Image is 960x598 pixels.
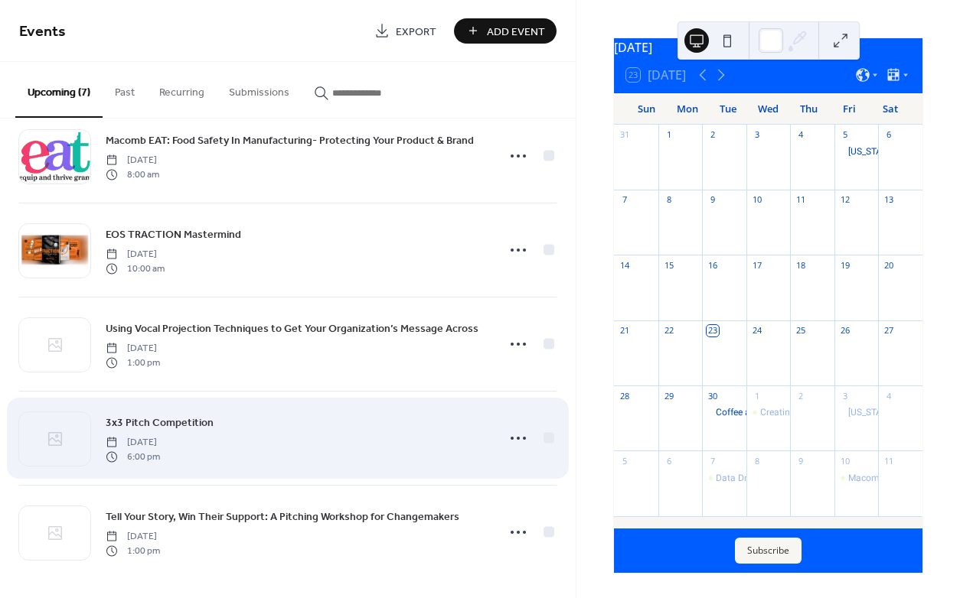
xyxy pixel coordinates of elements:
[839,325,851,336] div: 26
[619,390,630,401] div: 28
[883,129,894,141] div: 6
[839,455,851,466] div: 10
[883,325,894,336] div: 27
[106,509,459,525] span: Tell Your Story, Win Their Support: A Pitching Workshop for Changemakers
[667,94,707,125] div: Mon
[716,472,838,485] div: Data Driven Leader Workshop
[106,320,478,337] a: Using Vocal Projection Techniques to Get Your Organization’s Message Across
[707,194,718,206] div: 9
[795,390,806,401] div: 2
[106,227,241,243] span: EOS TRACTION Mastermind
[619,325,630,336] div: 21
[454,18,557,44] button: Add Event
[795,129,806,141] div: 4
[839,259,851,271] div: 19
[746,406,791,419] div: Creating Visual Presentations Using Free AI Tools
[663,259,674,271] div: 15
[626,94,667,125] div: Sun
[702,472,746,485] div: Data Driven Leader Workshop
[795,325,806,336] div: 25
[883,390,894,401] div: 4
[106,226,241,243] a: EOS TRACTION Mastermind
[839,129,851,141] div: 5
[396,24,436,40] span: Export
[789,94,829,125] div: Thu
[663,325,674,336] div: 22
[106,414,214,431] a: 3x3 Pitch Competition
[751,325,762,336] div: 24
[619,129,630,141] div: 31
[663,129,674,141] div: 1
[751,194,762,206] div: 10
[614,38,922,57] div: [DATE]
[795,194,806,206] div: 11
[751,259,762,271] div: 17
[106,132,474,149] a: Macomb EAT: Food Safety In Manufacturing- Protecting Your Product & Brand
[487,24,545,40] span: Add Event
[619,455,630,466] div: 5
[106,544,160,557] span: 1:00 pm
[735,538,802,564] button: Subscribe
[716,406,910,419] div: Coffee and Conversation with [PERSON_NAME]
[19,17,66,47] span: Events
[106,356,160,369] span: 1:00 pm
[839,194,851,206] div: 12
[619,194,630,206] div: 7
[106,450,160,463] span: 6:00 pm
[15,62,103,118] button: Upcoming (7)
[702,406,746,419] div: Coffee and Conversation with Jennifer Giannosa
[751,129,762,141] div: 3
[795,259,806,271] div: 18
[751,455,762,466] div: 8
[363,18,448,44] a: Export
[663,194,674,206] div: 8
[106,342,160,356] span: [DATE]
[106,154,159,167] span: [DATE]
[795,455,806,466] div: 9
[106,248,165,262] span: [DATE]
[663,455,674,466] div: 6
[883,194,894,206] div: 13
[217,62,302,116] button: Submissions
[619,259,630,271] div: 14
[707,129,718,141] div: 2
[707,259,718,271] div: 16
[829,94,870,125] div: Fri
[839,390,851,401] div: 3
[834,145,879,158] div: Michigan Founders Fund: Founders First Fridays: September
[106,436,160,450] span: [DATE]
[707,455,718,466] div: 7
[106,167,159,181] span: 8:00 am
[147,62,217,116] button: Recurring
[106,530,160,544] span: [DATE]
[870,94,910,125] div: Sat
[834,472,879,485] div: Macomb EAT: Food Safety In Manufacturing- Protecting Your Product & Brand
[707,94,748,125] div: Tue
[834,406,879,419] div: Michigan Founders Fund: Founders First Fridays: October
[106,321,478,337] span: Using Vocal Projection Techniques to Get Your Organization’s Message Across
[106,415,214,431] span: 3x3 Pitch Competition
[106,262,165,275] span: 10:00 am
[106,133,474,149] span: Macomb EAT: Food Safety In Manufacturing- Protecting Your Product & Brand
[748,94,789,125] div: Wed
[751,390,762,401] div: 1
[883,259,894,271] div: 20
[106,508,459,525] a: Tell Your Story, Win Their Support: A Pitching Workshop for Changemakers
[883,455,894,466] div: 11
[707,390,718,401] div: 30
[663,390,674,401] div: 29
[103,62,147,116] button: Past
[707,325,718,336] div: 23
